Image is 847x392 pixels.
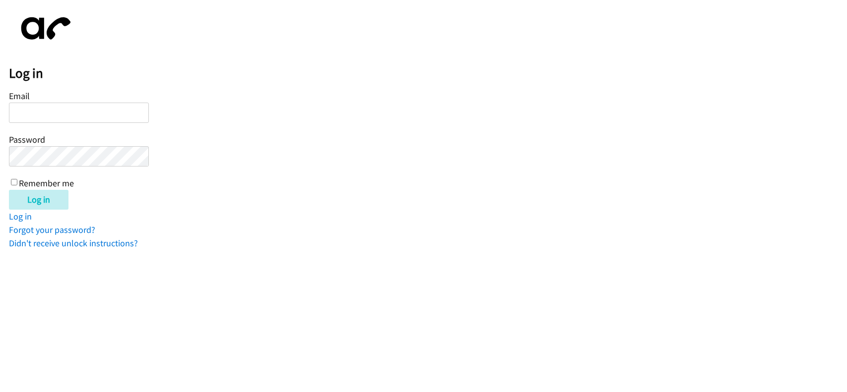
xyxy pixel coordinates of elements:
label: Remember me [19,177,74,189]
a: Forgot your password? [9,224,95,235]
input: Log in [9,190,68,210]
label: Email [9,90,30,102]
img: aphone-8a226864a2ddd6a5e75d1ebefc011f4aa8f32683c2d82f3fb0802fe031f96514.svg [9,9,78,48]
h2: Log in [9,65,847,82]
a: Didn't receive unlock instructions? [9,237,138,249]
label: Password [9,134,45,145]
a: Log in [9,211,32,222]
